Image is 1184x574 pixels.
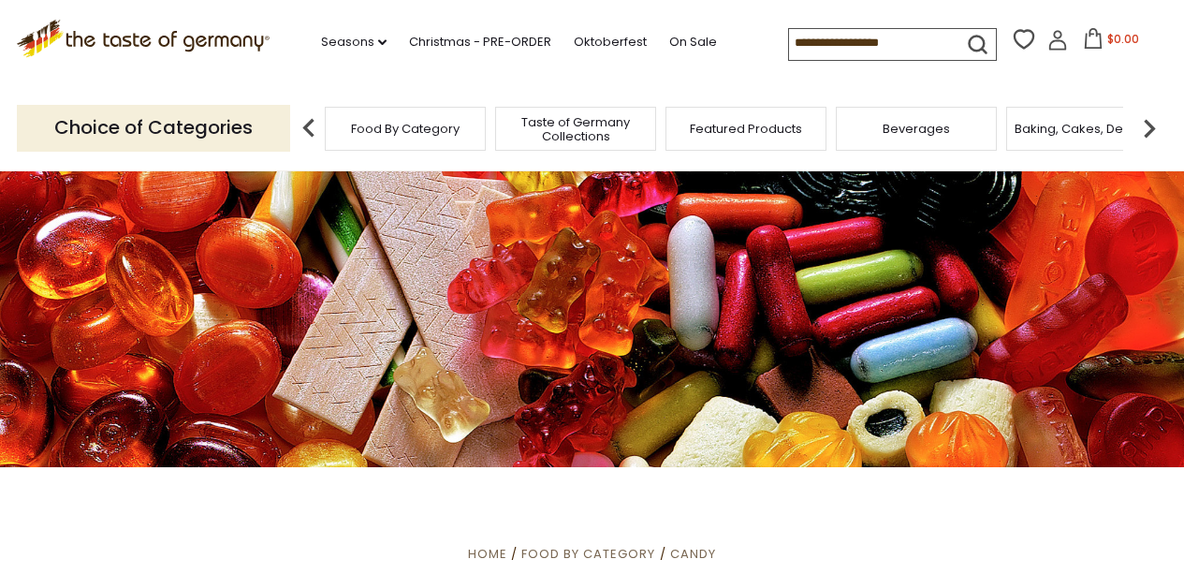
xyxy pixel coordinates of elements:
[468,545,507,563] a: Home
[1107,31,1139,47] span: $0.00
[1072,28,1151,56] button: $0.00
[1131,110,1168,147] img: next arrow
[351,122,460,136] a: Food By Category
[17,105,290,151] p: Choice of Categories
[670,545,716,563] a: Candy
[521,545,655,563] a: Food By Category
[1015,122,1160,136] a: Baking, Cakes, Desserts
[669,32,717,52] a: On Sale
[690,122,802,136] a: Featured Products
[574,32,647,52] a: Oktoberfest
[501,115,650,143] a: Taste of Germany Collections
[883,122,950,136] a: Beverages
[290,110,328,147] img: previous arrow
[409,32,551,52] a: Christmas - PRE-ORDER
[321,32,387,52] a: Seasons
